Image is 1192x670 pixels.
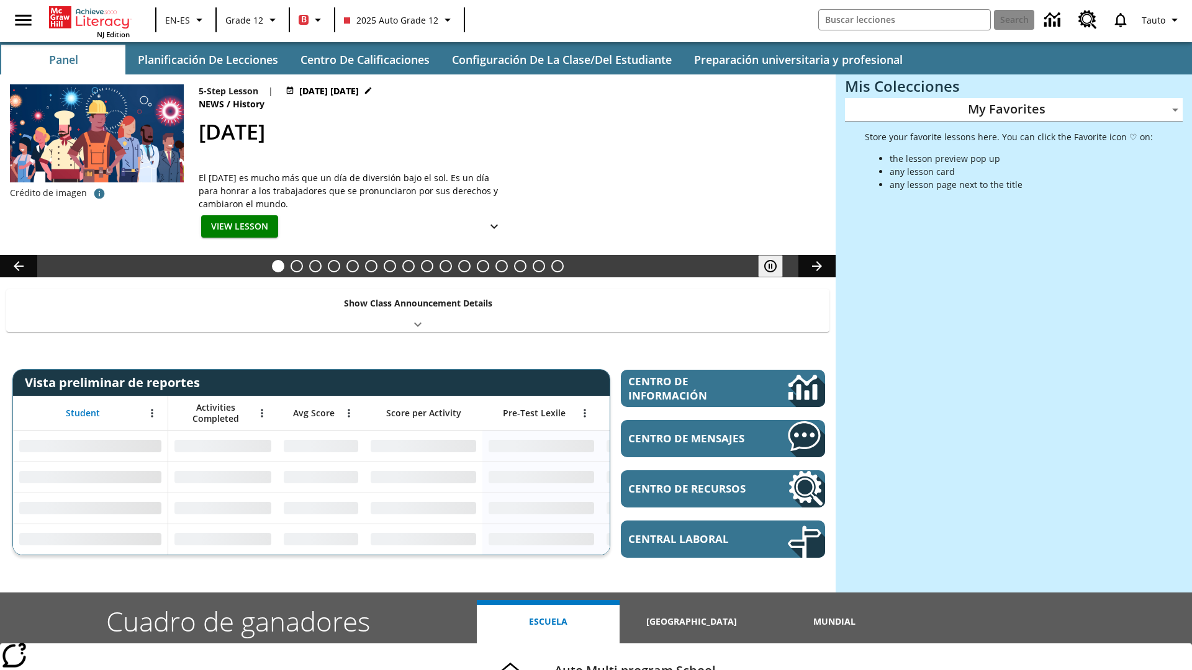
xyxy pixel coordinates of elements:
button: Planificación de lecciones [128,45,288,74]
button: Perfil/Configuración [1137,9,1187,31]
div: No Data, [278,462,364,493]
button: Slide 9 The Invasion of the Free CD [421,260,433,272]
a: Centro de recursos, Se abrirá en una pestaña nueva. [1071,3,1104,37]
span: EN-ES [165,14,190,27]
button: Slide 15 Point of View [533,260,545,272]
button: Language: EN-ES, Selecciona un idioma [160,9,212,31]
button: Slide 10 Mixed Practice: Citing Evidence [440,260,452,272]
span: History [233,97,267,111]
span: Grade 12 [225,14,263,27]
button: Slide 12 Career Lesson [477,260,489,272]
div: No Data, [168,431,278,462]
a: Portada [49,5,130,30]
img: una pancarta con fondo azul muestra la ilustración de una fila de diferentes hombres y mujeres co... [10,84,184,182]
button: Ver más [482,215,507,238]
div: No Data, [278,431,364,462]
p: Store your favorite lessons here. You can click the Favorite icon ♡ on: [865,130,1153,143]
div: No Data, [600,493,718,524]
h3: Mis Colecciones [845,78,1183,95]
span: 2025 Auto Grade 12 [344,14,438,27]
button: Class: 2025 Auto Grade 12, Selecciona una clase [339,9,460,31]
span: Student [66,408,100,419]
span: Centro de mensajes [628,431,751,445]
span: Avg Score [293,408,335,419]
p: Crédito de imagen [10,187,87,199]
button: Crédito de foto: ProStockStudio/Shutterstock [87,182,112,205]
button: Slide 14 ¡Hurra por el Día de la Constitución! [514,260,526,272]
span: | [268,84,273,97]
button: Boost El color de la clase es rojo. Cambiar el color de la clase. [294,9,330,31]
div: El [DATE] es mucho más que un día de diversión bajo el sol. Es un día para honrar a los trabajado... [199,171,509,210]
div: My Favorites [845,98,1183,122]
a: Centro de mensajes [621,420,825,457]
button: Slide 11 Pre-release lesson [458,260,471,272]
span: Tauto [1142,14,1165,27]
p: Show Class Announcement Details [344,297,492,310]
div: No Data, [278,493,364,524]
button: Slide 7 Attack of the Terrifying Tomatoes [384,260,396,272]
button: Escuela [477,600,620,643]
span: Activities Completed [174,402,256,424]
button: Panel [1,45,125,74]
button: [GEOGRAPHIC_DATA] [620,600,762,643]
li: any lesson card [890,165,1153,178]
button: Slide 3 ¿Los autos del futuro? [309,260,322,272]
div: No Data, [278,524,364,555]
button: Configuración de la clase/del estudiante [442,45,682,74]
div: Show Class Announcement Details [6,289,829,332]
div: Portada [49,4,130,39]
span: Centro de recursos [628,481,751,496]
div: No Data, [168,462,278,493]
a: Centro de información [1037,3,1071,37]
button: Slide 13 Between Two Worlds [495,260,508,272]
span: Central laboral [628,532,751,546]
button: Slide 5 The Last Homesteaders [346,260,359,272]
button: Grado: Grade 12, Elige un grado [220,9,285,31]
button: Slide 6 Solar Power to the People [365,260,377,272]
div: No Data, [600,462,718,493]
span: NJ Edition [97,30,130,39]
button: Slide 1 Día del Trabajo [272,260,284,272]
span: El Día del Trabajo es mucho más que un día de diversión bajo el sol. Es un día para honrar a los ... [199,171,509,210]
button: Abrir menú [143,404,161,422]
div: Pausar [758,255,795,277]
button: Slide 4 ¡Fuera! ¡Es privado! [328,260,340,272]
button: Abrir menú [576,404,594,422]
li: any lesson page next to the title [890,178,1153,191]
button: Slide 2 Animal Partners [291,260,303,272]
span: Score per Activity [386,408,461,419]
a: Central laboral [621,520,825,558]
button: Abrir menú [253,404,271,422]
button: Jul 23 - Jun 30 Elegir fechas [283,84,375,97]
button: Abrir menú [340,404,358,422]
input: search field [819,10,990,30]
button: Slide 16 El equilibrio de la Constitución [551,260,564,272]
a: Centro de información [621,370,825,407]
a: Centro de recursos, Se abrirá en una pestaña nueva. [621,470,825,507]
button: Abrir el menú lateral [5,2,42,38]
span: News [199,97,227,111]
div: No Data, [168,524,278,555]
button: Carrusel de lecciones, seguir [798,255,836,277]
button: Centro de calificaciones [291,45,440,74]
h2: Día del Trabajo [199,116,821,148]
div: No Data, [168,493,278,524]
span: Pre-Test Lexile [503,408,566,419]
button: Mundial [763,600,906,643]
div: No Data, [600,431,718,462]
span: Vista preliminar de reportes [25,374,206,391]
button: Preparación universitaria y profesional [684,45,913,74]
p: 5-Step Lesson [199,84,258,97]
span: [DATE] [DATE] [299,84,359,97]
button: View Lesson [201,215,278,238]
span: Centro de información [628,374,746,403]
a: Notificaciones [1104,4,1137,36]
li: the lesson preview pop up [890,152,1153,165]
span: B [301,12,307,27]
button: Slide 8 Fashion Forward in Ancient Rome [402,260,415,272]
div: No Data, [600,524,718,555]
button: Pausar [758,255,783,277]
span: / [227,98,230,110]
